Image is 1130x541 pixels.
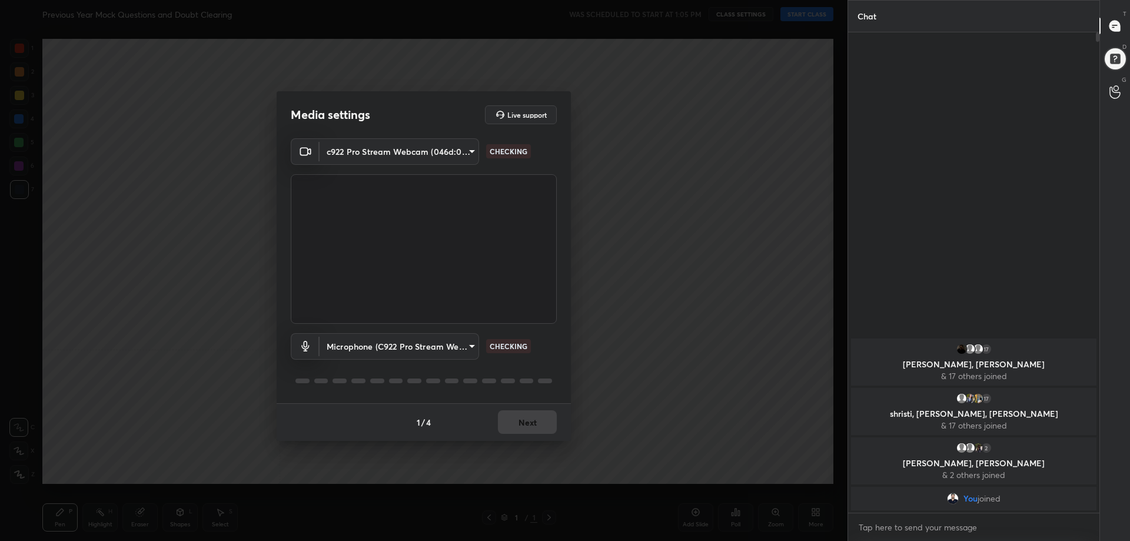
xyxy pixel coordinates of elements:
[320,138,479,165] div: c922 Pro Stream Webcam (046d:085c)
[848,1,886,32] p: Chat
[426,416,431,429] h4: 4
[972,442,984,454] img: 94e65ca8aac94ca980591ea37af0b13c.jpg
[956,343,968,355] img: 8b94c68a7ff94142b42284d42b011051.png
[858,470,1089,480] p: & 2 others joined
[964,343,976,355] img: default.png
[947,493,959,505] img: 1c09848962704c2c93b45c2bf87dea3f.jpg
[507,111,547,118] h5: Live support
[1122,75,1126,84] p: G
[490,341,527,351] p: CHECKING
[956,442,968,454] img: default.png
[981,343,992,355] div: 17
[848,336,1099,513] div: grid
[978,494,1001,503] span: joined
[858,421,1089,430] p: & 17 others joined
[858,371,1089,381] p: & 17 others joined
[417,416,420,429] h4: 1
[981,393,992,404] div: 17
[964,442,976,454] img: default.png
[1123,9,1126,18] p: T
[320,333,479,360] div: c922 Pro Stream Webcam (046d:085c)
[1122,42,1126,51] p: D
[972,343,984,355] img: default.png
[956,393,968,404] img: default.png
[490,146,527,157] p: CHECKING
[858,409,1089,419] p: shristi, [PERSON_NAME], [PERSON_NAME]
[291,107,370,122] h2: Media settings
[963,494,978,503] span: You
[964,393,976,404] img: dafa93aaf9d34e1399d82e1d8cc310b6.jpg
[858,360,1089,369] p: [PERSON_NAME], [PERSON_NAME]
[981,442,992,454] div: 2
[421,416,425,429] h4: /
[858,459,1089,468] p: [PERSON_NAME], [PERSON_NAME]
[972,393,984,404] img: d5a52b17566a45078c481bd4df9e3c59.jpg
